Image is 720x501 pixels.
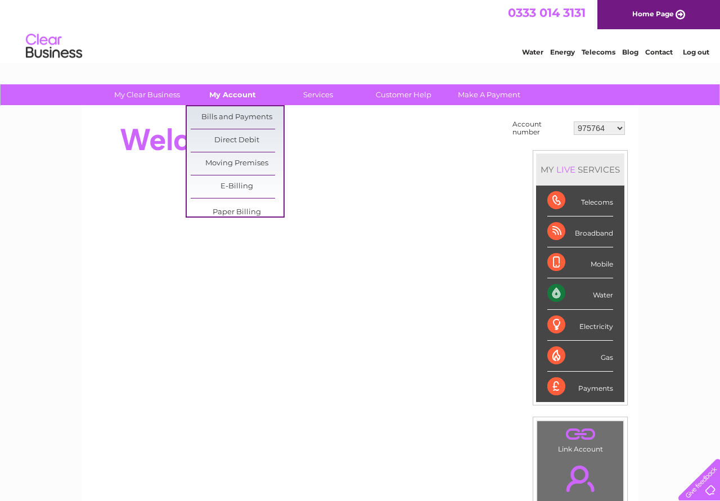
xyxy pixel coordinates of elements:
[357,84,450,105] a: Customer Help
[582,48,615,56] a: Telecoms
[522,48,543,56] a: Water
[186,84,279,105] a: My Account
[191,106,283,129] a: Bills and Payments
[101,84,193,105] a: My Clear Business
[95,6,627,55] div: Clear Business is a trading name of Verastar Limited (registered in [GEOGRAPHIC_DATA] No. 3667643...
[25,29,83,64] img: logo.png
[508,6,586,20] a: 0333 014 3131
[191,175,283,198] a: E-Billing
[191,152,283,175] a: Moving Premises
[536,154,624,186] div: MY SERVICES
[547,247,613,278] div: Mobile
[547,278,613,309] div: Water
[547,186,613,216] div: Telecoms
[510,118,571,139] td: Account number
[272,84,364,105] a: Services
[540,424,620,444] a: .
[191,201,283,224] a: Paper Billing
[547,216,613,247] div: Broadband
[547,310,613,341] div: Electricity
[550,48,575,56] a: Energy
[645,48,673,56] a: Contact
[554,164,578,175] div: LIVE
[537,421,624,456] td: Link Account
[540,459,620,498] a: .
[547,372,613,402] div: Payments
[622,48,638,56] a: Blog
[547,341,613,372] div: Gas
[191,129,283,152] a: Direct Debit
[683,48,709,56] a: Log out
[443,84,535,105] a: Make A Payment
